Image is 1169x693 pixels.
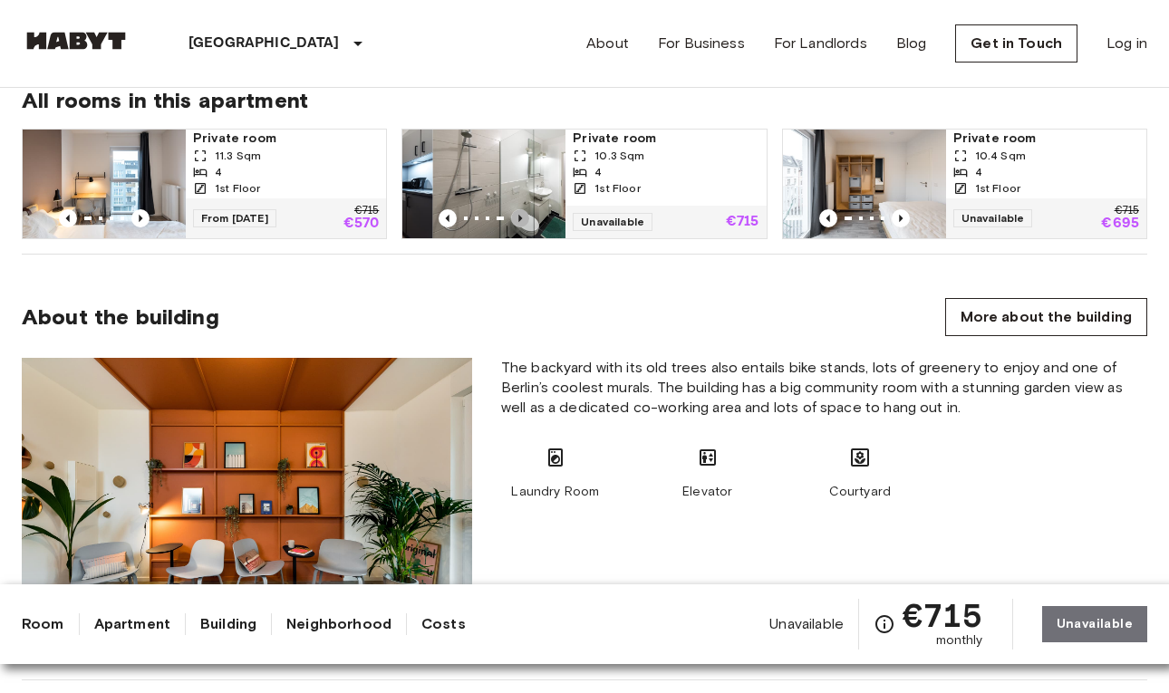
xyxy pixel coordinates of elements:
span: Elevator [682,483,732,501]
a: About [586,33,629,54]
button: Previous image [511,209,529,227]
span: 4 [215,164,222,180]
span: 10.3 Sqm [594,148,644,164]
span: 1st Floor [594,180,640,197]
button: Previous image [819,209,837,227]
p: €695 [1101,217,1139,231]
span: Courtyard [829,483,891,501]
a: Neighborhood [286,613,391,635]
a: Building [200,613,256,635]
svg: Check cost overview for full price breakdown. Please note that discounts apply to new joiners onl... [874,613,895,635]
span: 4 [975,164,982,180]
span: Unavailable [769,614,844,634]
span: 11.3 Sqm [215,148,261,164]
img: Marketing picture of unit DE-01-12-003-01Q [23,130,186,238]
a: Costs [421,613,466,635]
p: [GEOGRAPHIC_DATA] [188,33,340,54]
span: 4 [594,164,602,180]
button: Previous image [59,209,77,227]
a: Log in [1106,33,1147,54]
p: €715 [354,206,379,217]
button: Previous image [439,209,457,227]
span: Private room [573,130,758,148]
a: More about the building [945,298,1147,336]
p: €570 [343,217,380,231]
a: For Landlords [774,33,867,54]
img: Habyt [22,32,130,50]
span: The backyard with its old trees also entails bike stands, lots of greenery to enjoy and one of Be... [501,358,1147,418]
a: Marketing picture of unit DE-01-12-003-02QPrevious imagePrevious imagePrivate room10.4 Sqm41st Fl... [782,129,1147,239]
span: 10.4 Sqm [975,148,1026,164]
span: €715 [903,599,983,631]
span: monthly [936,631,983,650]
a: For Business [658,33,745,54]
a: Marketing picture of unit DE-01-12-003-01QPrevious imagePrevious imagePrivate room11.3 Sqm41st Fl... [22,129,387,239]
span: Private room [193,130,379,148]
span: Unavailable [953,209,1033,227]
img: Placeholder image [22,358,472,658]
a: Room [22,613,64,635]
p: €715 [726,215,759,229]
a: Get in Touch [955,24,1077,63]
span: 1st Floor [215,180,260,197]
a: Blog [896,33,927,54]
img: Marketing picture of unit DE-01-12-003-03Q [433,130,596,238]
a: Apartment [94,613,170,635]
span: Unavailable [573,213,652,231]
img: Marketing picture of unit DE-01-12-003-02Q [783,130,946,238]
button: Previous image [892,209,910,227]
span: About the building [22,303,219,331]
span: From [DATE] [193,209,276,227]
a: Previous imagePrevious imagePrivate room10.3 Sqm41st FloorUnavailable€715 [401,129,767,239]
button: Previous image [131,209,150,227]
span: All rooms in this apartment [22,87,1147,114]
span: Laundry Room [511,483,599,501]
p: €715 [1115,206,1139,217]
span: 1st Floor [975,180,1020,197]
span: Private room [953,130,1139,148]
